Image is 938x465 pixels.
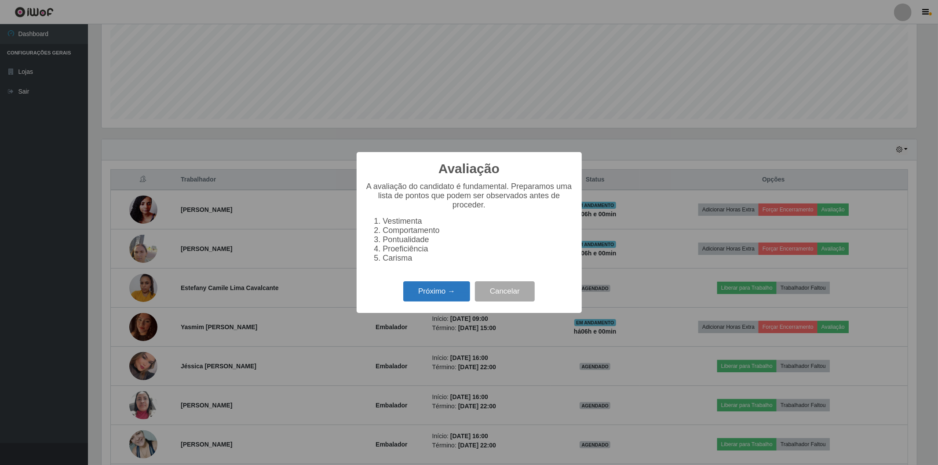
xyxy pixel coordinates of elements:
[403,281,470,302] button: Próximo →
[383,235,573,244] li: Pontualidade
[383,244,573,254] li: Proeficiência
[438,161,500,177] h2: Avaliação
[383,217,573,226] li: Vestimenta
[383,254,573,263] li: Carisma
[383,226,573,235] li: Comportamento
[365,182,573,210] p: A avaliação do candidato é fundamental. Preparamos uma lista de pontos que podem ser observados a...
[475,281,535,302] button: Cancelar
